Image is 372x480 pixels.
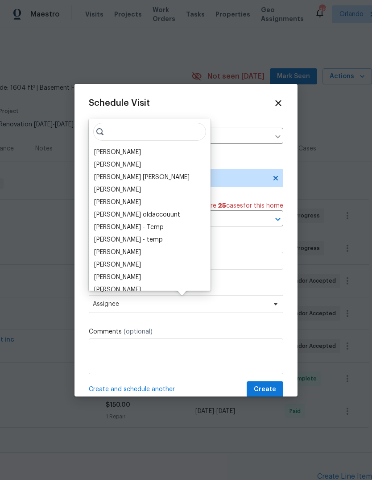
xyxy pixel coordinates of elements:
button: Create [247,381,283,398]
span: Close [273,98,283,108]
button: Open [272,213,284,225]
span: Create and schedule another [89,385,175,394]
div: [PERSON_NAME] [PERSON_NAME] [94,173,190,182]
div: [PERSON_NAME] [94,160,141,169]
span: Create [254,384,276,395]
div: [PERSON_NAME] [94,148,141,157]
label: Home [89,119,283,128]
div: [PERSON_NAME] [94,185,141,194]
div: [PERSON_NAME] [94,248,141,257]
div: [PERSON_NAME] - temp [94,235,163,244]
div: [PERSON_NAME] - Temp [94,223,164,232]
label: Comments [89,327,283,336]
span: (optional) [124,329,153,335]
div: [PERSON_NAME] [94,198,141,207]
div: [PERSON_NAME] [94,260,141,269]
span: Schedule Visit [89,99,150,108]
span: There are case s for this home [190,201,283,210]
div: [PERSON_NAME] [94,273,141,282]
span: Assignee [93,301,268,308]
div: [PERSON_NAME] oldaccouunt [94,210,180,219]
div: [PERSON_NAME] [94,285,141,294]
span: 25 [218,203,226,209]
